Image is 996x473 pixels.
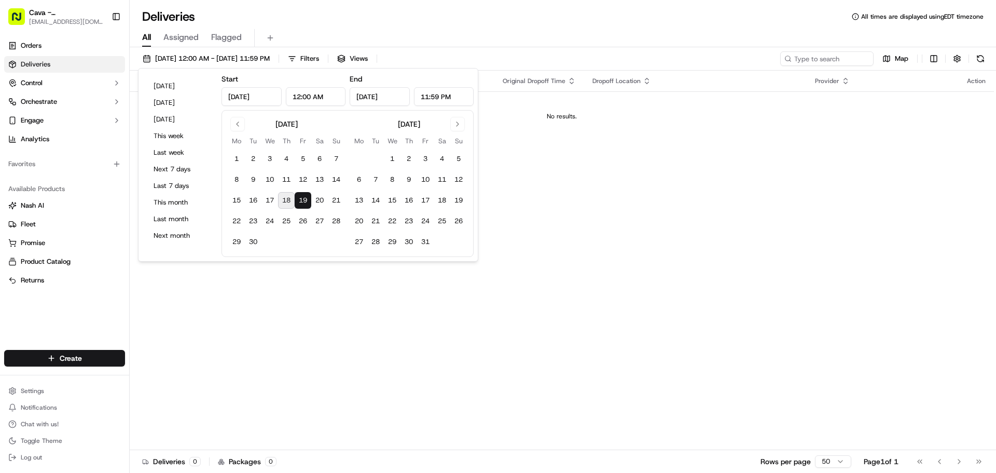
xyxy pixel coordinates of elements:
[29,18,103,26] button: [EMAIL_ADDRESS][DOMAIN_NAME]
[4,181,125,197] div: Available Products
[88,233,96,241] div: 💻
[47,99,170,110] div: Start new chat
[149,228,211,243] button: Next month
[450,192,467,209] button: 19
[21,420,59,428] span: Chat with us!
[351,213,367,229] button: 20
[10,179,27,196] img: Grace Nketiah
[4,272,125,289] button: Returns
[21,232,79,242] span: Knowledge Base
[228,213,245,229] button: 22
[760,456,811,467] p: Rows per page
[417,151,434,167] button: 3
[261,171,278,188] button: 10
[4,235,125,251] button: Promise
[4,216,125,233] button: Fleet
[4,56,125,73] a: Deliveries
[149,195,211,210] button: This month
[384,234,400,250] button: 29
[864,456,898,467] div: Page 1 of 1
[967,77,986,85] div: Action
[328,171,344,188] button: 14
[4,253,125,270] button: Product Catalog
[21,220,36,229] span: Fleet
[142,456,201,467] div: Deliveries
[10,135,70,143] div: Past conversations
[155,54,270,63] span: [DATE] 12:00 AM - [DATE] 11:59 PM
[21,276,44,285] span: Returns
[27,67,187,78] input: Got a question? Start typing here...
[60,353,82,363] span: Create
[295,151,311,167] button: 5
[4,197,125,214] button: Nash AI
[149,96,211,110] button: [DATE]
[228,136,245,146] th: Monday
[434,136,450,146] th: Saturday
[29,7,103,18] button: Cava - [GEOGRAPHIC_DATA]
[4,131,125,147] a: Analytics
[84,228,171,247] a: 💻API Documentation
[4,75,125,91] button: Control
[311,213,328,229] button: 27
[149,129,211,143] button: This week
[328,151,344,167] button: 7
[815,77,839,85] span: Provider
[118,161,140,169] span: [DATE]
[8,238,121,248] a: Promise
[286,87,346,106] input: Time
[4,37,125,54] a: Orders
[10,233,19,241] div: 📗
[384,213,400,229] button: 22
[351,234,367,250] button: 27
[21,190,29,198] img: 1736555255976-a54dd68f-1ca7-489b-9aae-adbdc363a1c4
[176,102,189,115] button: Start new chat
[417,171,434,188] button: 10
[222,74,238,84] label: Start
[222,87,282,106] input: Date
[400,171,417,188] button: 9
[21,161,29,170] img: 1736555255976-a54dd68f-1ca7-489b-9aae-adbdc363a1c4
[295,171,311,188] button: 12
[400,192,417,209] button: 16
[21,41,41,50] span: Orders
[265,457,276,466] div: 0
[228,234,245,250] button: 29
[8,201,121,210] a: Nash AI
[400,234,417,250] button: 30
[417,192,434,209] button: 17
[10,10,31,31] img: Nash
[328,136,344,146] th: Sunday
[278,213,295,229] button: 25
[138,51,274,66] button: [DATE] 12:00 AM - [DATE] 11:59 PM
[973,51,988,66] button: Refresh
[295,136,311,146] th: Friday
[351,171,367,188] button: 6
[278,151,295,167] button: 4
[861,12,984,21] span: All times are displayed using EDT timezone
[311,192,328,209] button: 20
[21,453,42,462] span: Log out
[367,192,384,209] button: 14
[211,31,242,44] span: Flagged
[350,54,368,63] span: Views
[134,112,990,120] div: No results.
[384,171,400,188] button: 8
[295,213,311,229] button: 26
[10,151,27,171] img: Wisdom Oko
[21,97,57,106] span: Orchestrate
[4,450,125,465] button: Log out
[21,116,44,125] span: Engage
[113,161,116,169] span: •
[21,437,62,445] span: Toggle Theme
[228,192,245,209] button: 15
[73,257,126,265] a: Powered byPylon
[149,212,211,226] button: Last month
[278,171,295,188] button: 11
[417,213,434,229] button: 24
[21,403,57,412] span: Notifications
[278,136,295,146] th: Thursday
[8,276,121,285] a: Returns
[21,60,50,69] span: Deliveries
[92,189,113,197] span: [DATE]
[450,213,467,229] button: 26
